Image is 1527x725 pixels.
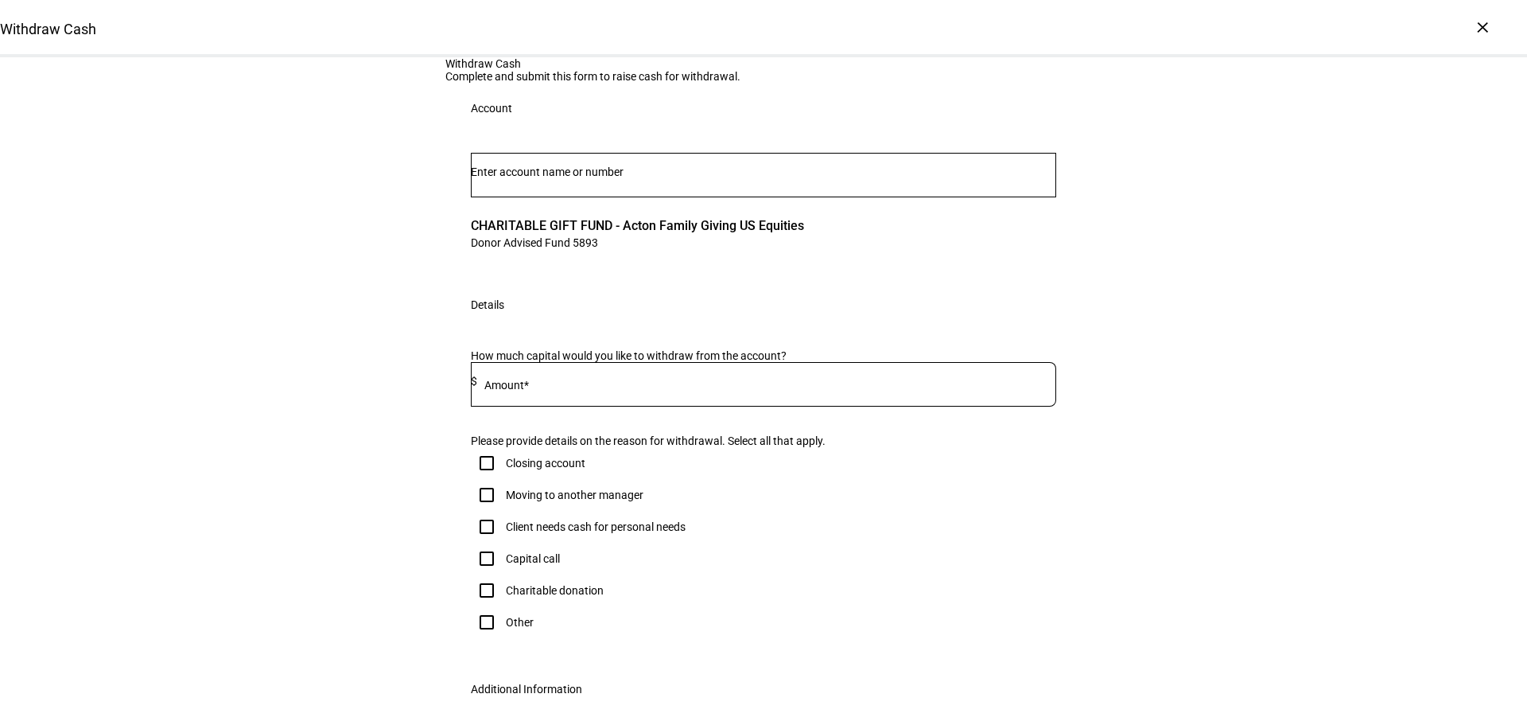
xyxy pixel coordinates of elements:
span: $ [471,375,477,388]
span: Donor Advised Fund 5893 [471,235,804,250]
div: Details [471,298,504,311]
div: Charitable donation [506,584,604,597]
div: Capital call [506,552,560,565]
div: Please provide details on the reason for withdrawal. Select all that apply. [471,435,1056,447]
mat-label: Amount* [484,379,529,392]
div: Closing account [506,457,585,470]
div: Complete and submit this form to raise cash for withdrawal. [445,70,1082,83]
div: Moving to another manager [506,489,643,501]
div: Client needs cash for personal needs [506,520,686,533]
div: × [1470,14,1495,40]
span: CHARITABLE GIFT FUND - Acton Family Giving US Equities [471,216,804,235]
div: Withdraw Cash [445,57,1082,70]
div: Other [506,616,534,629]
input: Number [471,166,1056,178]
div: Account [471,102,512,115]
div: How much capital would you like to withdraw from the account? [471,349,1056,362]
div: Additional Information [471,683,582,696]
